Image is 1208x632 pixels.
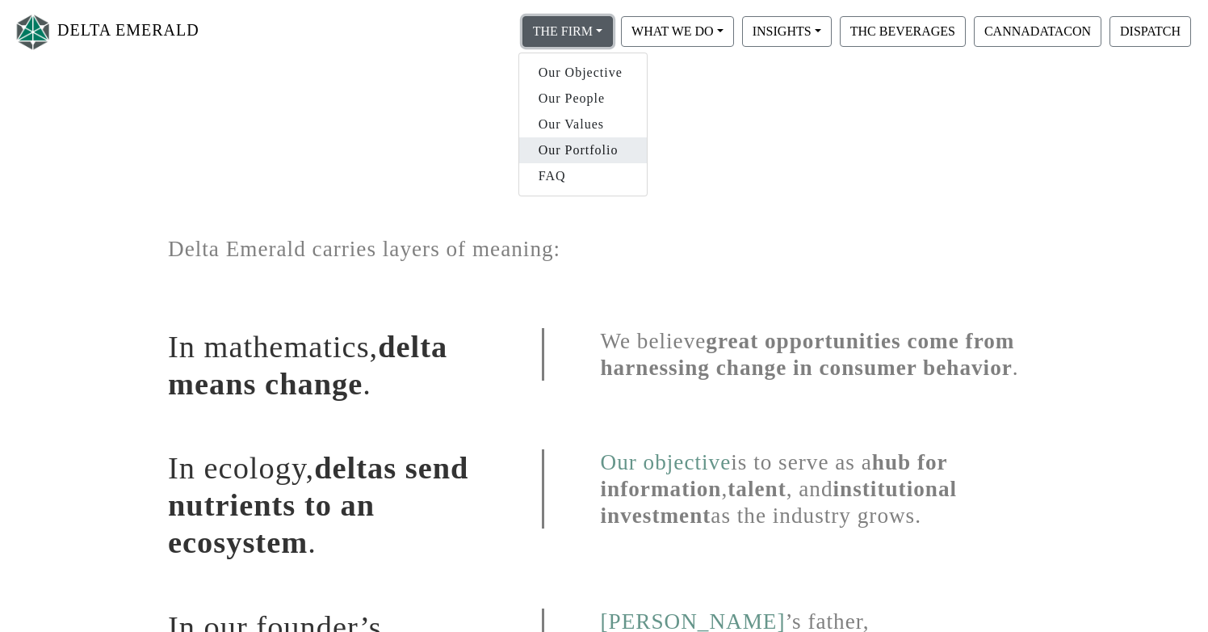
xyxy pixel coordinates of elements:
a: Our People [519,86,647,112]
button: CANNADATACON [974,16,1101,47]
span: deltas send nutrients to an ecosystem [168,451,468,559]
a: Our Objective [519,60,647,86]
button: INSIGHTS [742,16,832,47]
h1: Delta Emerald carries layers of meaning: [168,236,1040,263]
div: THE FIRM [518,53,648,196]
h1: In mathematics, . [168,328,518,402]
a: Our Portfolio [519,137,647,163]
span: hub for information [601,450,948,501]
a: THC BEVERAGES [836,23,970,37]
a: DISPATCH [1105,23,1195,37]
a: Our objective [601,450,732,474]
h1: We believe . [542,328,1041,381]
h1: In ecology, . [168,449,518,561]
a: Our Values [519,112,647,137]
a: DELTA EMERALD [13,6,199,57]
span: great opportunities come from harnessing change in consumer behavior [601,329,1015,380]
span: talent [728,477,786,501]
a: FAQ [519,163,647,189]
button: THC BEVERAGES [840,16,966,47]
h1: is to serve as a , , and as the industry grows. [542,449,1041,529]
button: DISPATCH [1109,16,1191,47]
button: THE FIRM [522,16,613,47]
a: CANNADATACON [970,23,1105,37]
button: WHAT WE DO [621,16,734,47]
span: institutional investment [601,477,958,528]
img: Logo [13,11,53,53]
